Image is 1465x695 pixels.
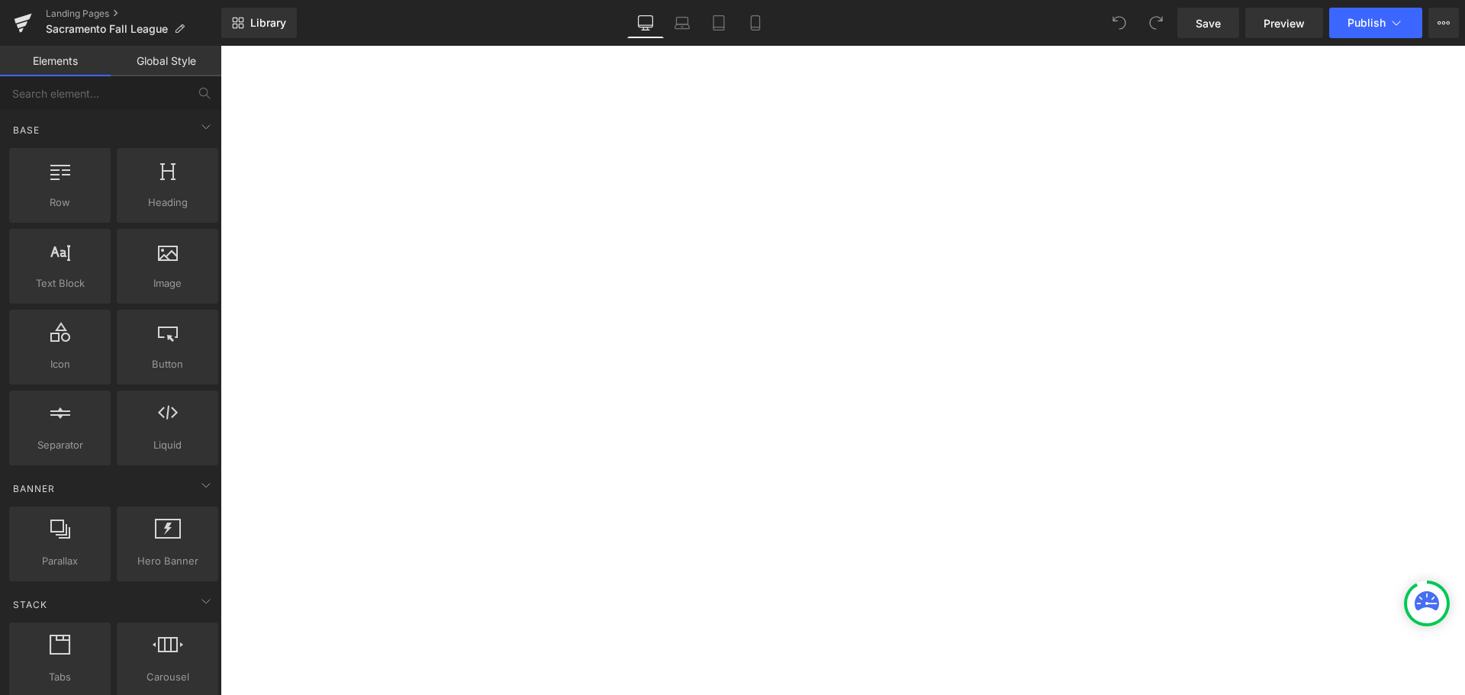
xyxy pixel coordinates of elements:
[14,553,106,569] span: Parallax
[1245,8,1323,38] a: Preview
[121,356,214,372] span: Button
[627,8,664,38] a: Desktop
[1329,8,1422,38] button: Publish
[1264,15,1305,31] span: Preview
[11,597,49,612] span: Stack
[664,8,700,38] a: Laptop
[46,23,168,35] span: Sacramento Fall League
[1428,8,1459,38] button: More
[737,8,774,38] a: Mobile
[121,437,214,453] span: Liquid
[14,356,106,372] span: Icon
[14,275,106,291] span: Text Block
[121,195,214,211] span: Heading
[1141,8,1171,38] button: Redo
[700,8,737,38] a: Tablet
[121,275,214,291] span: Image
[250,16,286,30] span: Library
[221,8,297,38] a: New Library
[1347,17,1386,29] span: Publish
[11,481,56,496] span: Banner
[14,195,106,211] span: Row
[14,437,106,453] span: Separator
[46,8,221,20] a: Landing Pages
[1104,8,1135,38] button: Undo
[121,669,214,685] span: Carousel
[111,46,221,76] a: Global Style
[14,669,106,685] span: Tabs
[11,123,41,137] span: Base
[1196,15,1221,31] span: Save
[121,553,214,569] span: Hero Banner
